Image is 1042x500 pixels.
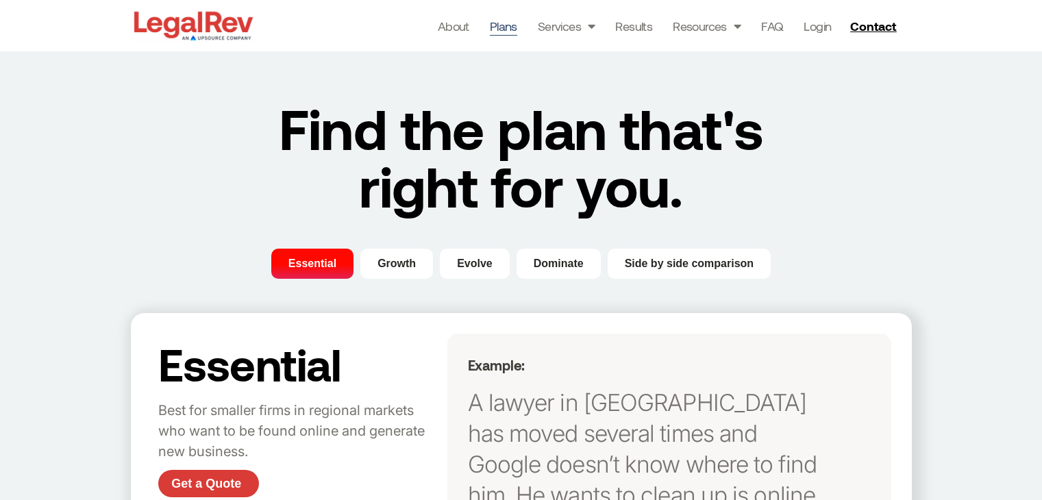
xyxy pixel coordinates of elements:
[615,16,652,36] a: Results
[457,255,493,272] span: Evolve
[673,16,741,36] a: Resources
[490,16,517,36] a: Plans
[171,477,241,490] span: Get a Quote
[158,340,441,387] h2: Essential
[438,16,832,36] nav: Menu
[288,255,336,272] span: Essential
[850,20,896,32] span: Contact
[377,255,416,272] span: Growth
[538,16,595,36] a: Services
[158,401,441,462] p: Best for smaller firms in regional markets who want to be found online and generate new business.
[761,16,783,36] a: FAQ
[158,470,259,497] a: Get a Quote
[625,255,754,272] span: Side by side comparison
[534,255,584,272] span: Dominate
[804,16,831,36] a: Login
[468,357,829,373] h5: Example:
[845,15,905,37] a: Contact
[438,16,469,36] a: About
[248,99,795,214] h2: Find the plan that's right for you.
